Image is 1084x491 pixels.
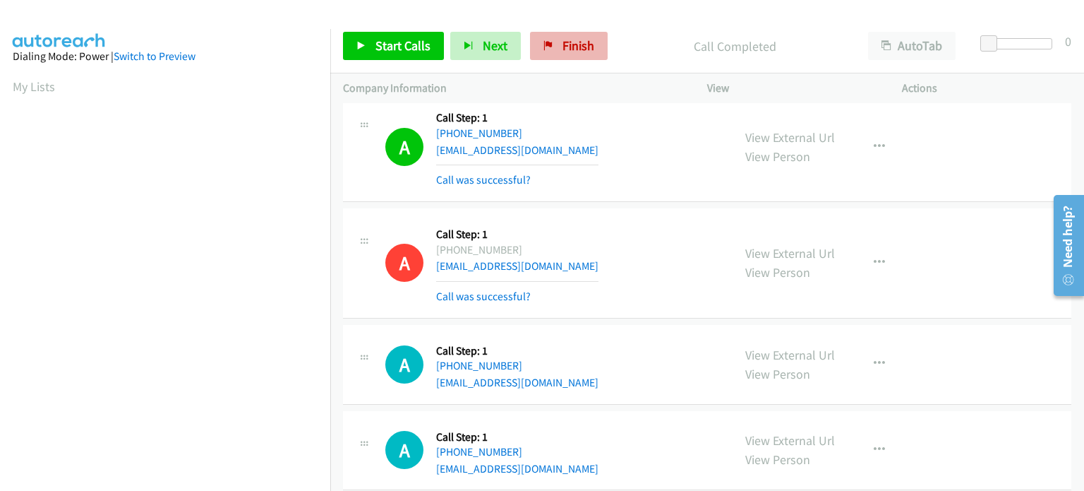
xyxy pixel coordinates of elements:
p: Actions [902,80,1071,97]
a: My Lists [13,78,55,95]
h5: Call Step: 1 [436,430,598,444]
a: [EMAIL_ADDRESS][DOMAIN_NAME] [436,376,598,389]
span: Start Calls [375,37,430,54]
a: View Person [745,264,810,280]
a: [PHONE_NUMBER] [436,445,522,459]
p: Company Information [343,80,682,97]
a: Finish [530,32,608,60]
a: Switch to Preview [114,49,195,63]
h5: Call Step: 1 [436,227,598,242]
h1: A [385,244,423,282]
h1: A [385,431,423,469]
a: View External Url [745,245,835,261]
div: 0 [1065,32,1071,51]
a: Call was successful? [436,290,531,303]
div: [PHONE_NUMBER] [436,242,598,259]
h5: Call Step: 1 [436,344,598,358]
a: [EMAIL_ADDRESS][DOMAIN_NAME] [436,259,598,273]
h5: Call Step: 1 [436,111,598,125]
a: View External Url [745,432,835,449]
a: Start Calls [343,32,444,60]
a: [EMAIL_ADDRESS][DOMAIN_NAME] [436,143,598,157]
a: View Person [745,366,810,382]
div: Dialing Mode: Power | [13,48,318,65]
p: View [707,80,877,97]
a: View External Url [745,347,835,363]
span: Next [483,37,507,54]
div: Delay between calls (in seconds) [987,38,1052,49]
a: Call was successful? [436,173,531,187]
h1: A [385,128,423,166]
a: View External Url [745,129,835,146]
a: View Person [745,451,810,468]
a: View Person [745,148,810,165]
span: Finish [562,37,594,54]
a: [PHONE_NUMBER] [436,126,522,140]
h1: A [385,345,423,384]
a: [PHONE_NUMBER] [436,359,522,372]
div: The call is yet to be attempted [385,431,423,469]
p: Call Completed [627,37,843,56]
iframe: Resource Center [1044,189,1084,302]
button: AutoTab [868,32,956,60]
button: Next [450,32,521,60]
a: [EMAIL_ADDRESS][DOMAIN_NAME] [436,462,598,475]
